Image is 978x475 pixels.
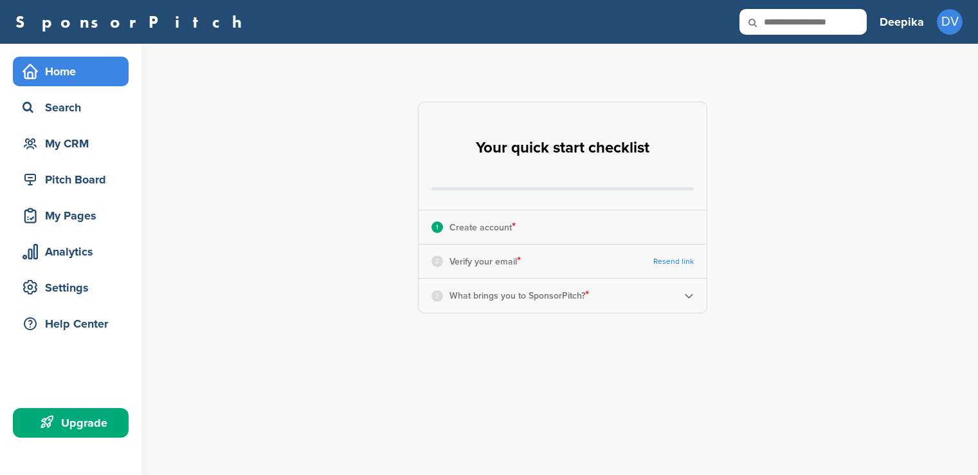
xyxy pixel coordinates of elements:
[880,13,924,31] h3: Deepika
[19,276,129,299] div: Settings
[431,221,443,233] div: 1
[19,60,129,83] div: Home
[13,273,129,303] a: Settings
[15,14,250,30] a: SponsorPitch
[19,168,129,191] div: Pitch Board
[13,237,129,266] a: Analytics
[476,134,649,162] h2: Your quick start checklist
[13,201,129,230] a: My Pages
[13,129,129,158] a: My CRM
[19,312,129,335] div: Help Center
[13,309,129,339] a: Help Center
[19,240,129,263] div: Analytics
[653,257,694,266] a: Resend link
[13,165,129,194] a: Pitch Board
[880,8,924,36] a: Deepika
[937,9,963,35] span: DV
[684,291,694,301] img: Checklist arrow 2
[449,253,521,270] p: Verify your email
[13,57,129,86] a: Home
[19,96,129,119] div: Search
[19,132,129,155] div: My CRM
[13,93,129,122] a: Search
[13,408,129,438] a: Upgrade
[19,411,129,434] div: Upgrade
[449,219,516,236] p: Create account
[431,256,443,267] div: 2
[449,287,589,304] p: What brings you to SponsorPitch?
[431,290,443,302] div: 3
[19,204,129,227] div: My Pages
